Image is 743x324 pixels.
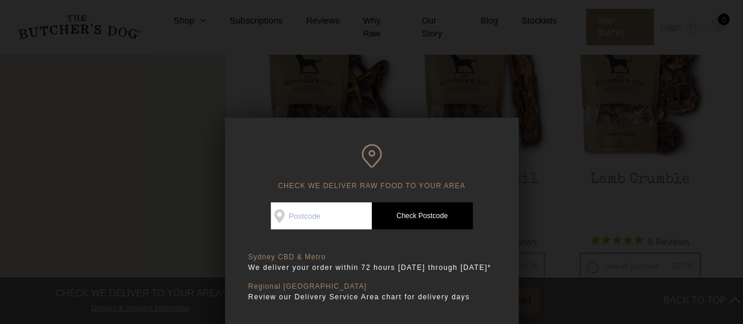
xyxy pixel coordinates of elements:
[248,262,495,273] p: We deliver your order within 72 hours [DATE] through [DATE]*
[372,202,473,229] a: Check Postcode
[248,282,495,291] p: Regional [GEOGRAPHIC_DATA]
[271,202,372,229] input: Postcode
[248,144,495,191] h6: CHECK WE DELIVER RAW FOOD TO YOUR AREA
[248,253,495,262] p: Sydney CBD & Metro
[248,291,495,303] p: Review our Delivery Service Area chart for delivery days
